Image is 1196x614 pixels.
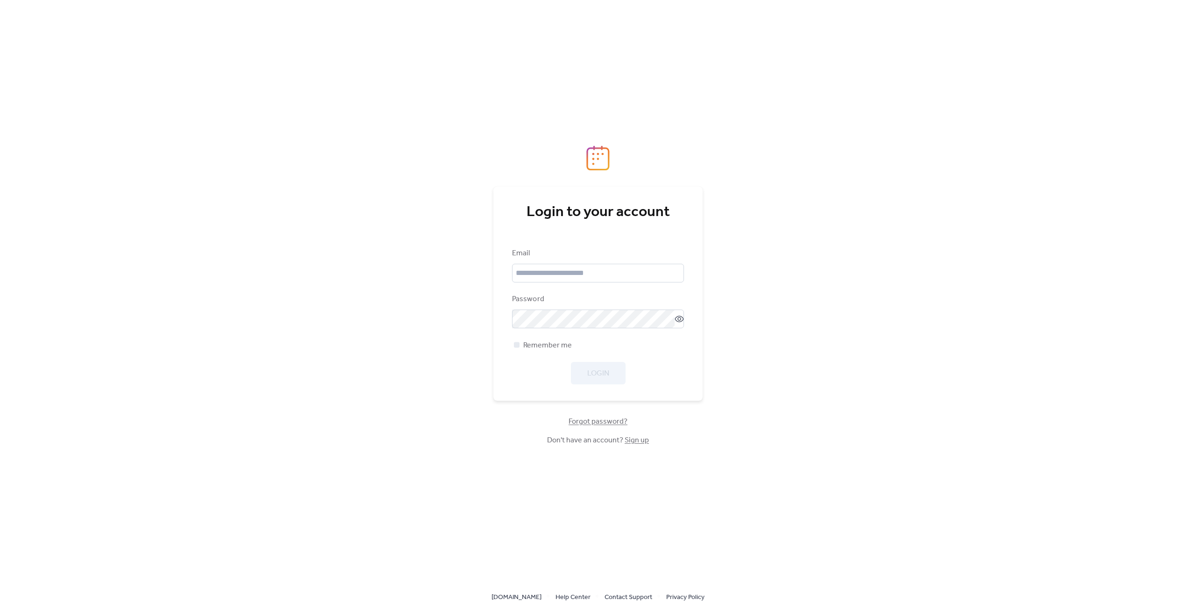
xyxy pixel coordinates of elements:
[512,203,684,222] div: Login to your account
[523,340,572,351] span: Remember me
[547,435,649,446] span: Don't have an account?
[666,592,705,603] span: Privacy Policy
[491,591,541,603] a: [DOMAIN_NAME]
[605,591,652,603] a: Contact Support
[569,419,627,424] a: Forgot password?
[491,592,541,603] span: [DOMAIN_NAME]
[605,592,652,603] span: Contact Support
[512,248,682,259] div: Email
[569,416,627,427] span: Forgot password?
[512,294,682,305] div: Password
[586,145,610,171] img: logo
[666,591,705,603] a: Privacy Policy
[555,591,591,603] a: Help Center
[625,433,649,448] a: Sign up
[555,592,591,603] span: Help Center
